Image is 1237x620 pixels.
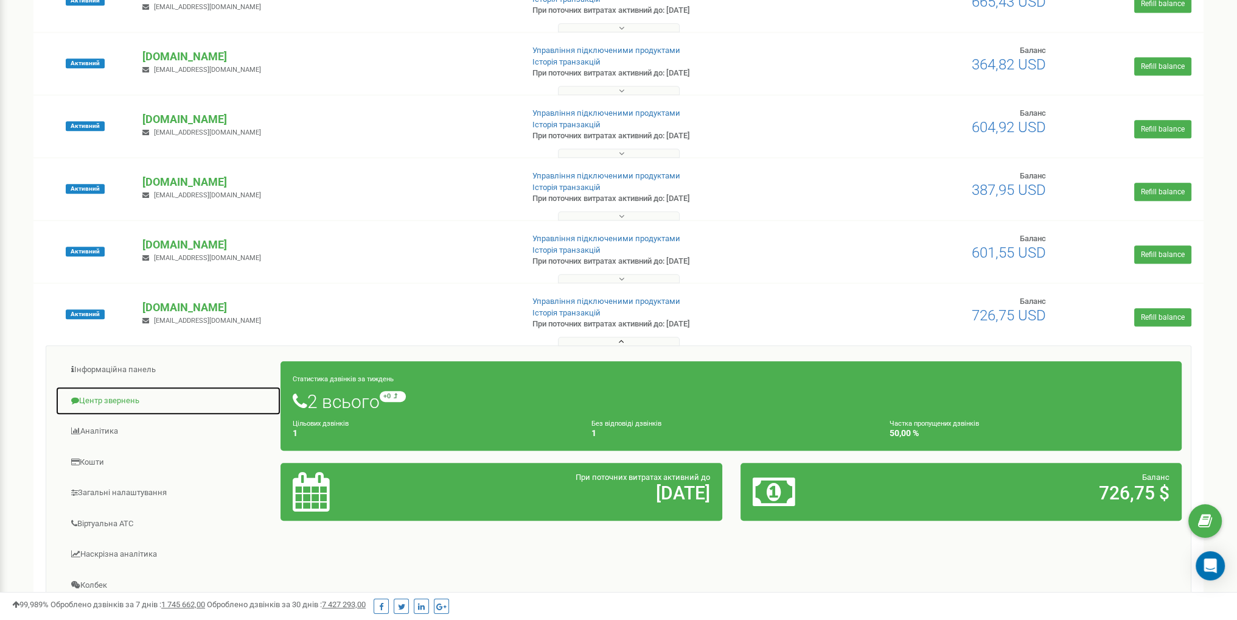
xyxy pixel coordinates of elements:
span: Оброблено дзвінків за 30 днів : [207,600,366,609]
h2: [DATE] [438,483,710,503]
a: Кошти [55,448,281,477]
span: [EMAIL_ADDRESS][DOMAIN_NAME] [154,129,261,136]
p: При поточних витратах активний до: [DATE] [532,130,805,142]
small: +0 [380,391,406,402]
span: Баланс [1020,108,1046,118]
a: Історія транзакцій [532,245,601,255]
span: Оброблено дзвінків за 7 днів : [51,600,205,609]
p: [DOMAIN_NAME] [142,174,512,190]
a: Історія транзакцій [532,120,601,129]
small: Частка пропущених дзвінків [890,420,979,428]
span: Активний [66,247,105,256]
h1: 2 всього [293,391,1169,412]
a: Віртуальна АТС [55,509,281,539]
span: 99,989% [12,600,49,609]
h4: 1 [293,429,573,438]
p: [DOMAIN_NAME] [142,300,512,315]
a: Refill balance [1134,57,1191,76]
a: Центр звернень [55,386,281,416]
a: Історія транзакцій [532,183,601,192]
span: Баланс [1020,297,1046,306]
a: Історія транзакцій [532,308,601,317]
span: 364,82 USD [972,56,1046,73]
small: Без відповіді дзвінків [591,420,661,428]
span: Баланс [1142,473,1169,482]
a: Колбек [55,571,281,601]
a: Інформаційна панель [55,355,281,385]
p: При поточних витратах активний до: [DATE] [532,319,805,330]
u: 7 427 293,00 [322,600,366,609]
small: Статистика дзвінків за тиждень [293,375,394,383]
a: Управління підключеними продуктами [532,46,680,55]
small: Цільових дзвінків [293,420,349,428]
a: Управління підключеними продуктами [532,297,680,306]
a: Refill balance [1134,183,1191,201]
a: Управління підключеними продуктами [532,108,680,118]
a: Наскрізна аналітика [55,540,281,569]
span: При поточних витратах активний до [576,473,710,482]
a: Аналiтика [55,417,281,446]
h2: 726,75 $ [897,483,1169,503]
span: Активний [66,121,105,131]
p: При поточних витратах активний до: [DATE] [532,68,805,79]
div: Open Intercom Messenger [1196,551,1225,580]
h4: 50,00 % [890,429,1169,438]
span: [EMAIL_ADDRESS][DOMAIN_NAME] [154,191,261,199]
span: 604,92 USD [972,119,1046,136]
p: [DOMAIN_NAME] [142,49,512,65]
p: При поточних витратах активний до: [DATE] [532,193,805,205]
span: 601,55 USD [972,244,1046,261]
span: [EMAIL_ADDRESS][DOMAIN_NAME] [154,317,261,325]
span: [EMAIL_ADDRESS][DOMAIN_NAME] [154,3,261,11]
span: [EMAIL_ADDRESS][DOMAIN_NAME] [154,66,261,74]
a: Управління підключеними продуктами [532,234,680,243]
p: При поточних витратах активний до: [DATE] [532,256,805,267]
a: Refill balance [1134,308,1191,326]
p: [DOMAIN_NAME] [142,237,512,253]
span: 387,95 USD [972,181,1046,199]
h4: 1 [591,429,871,438]
span: [EMAIL_ADDRESS][DOMAIN_NAME] [154,254,261,262]
span: Баланс [1020,234,1046,243]
u: 1 745 662,00 [161,600,205,609]
span: 726,75 USD [972,307,1046,324]
span: Баланс [1020,171,1046,180]
p: При поточних витратах активний до: [DATE] [532,5,805,16]
a: Refill balance [1134,245,1191,264]
a: Загальні налаштування [55,478,281,508]
a: Refill balance [1134,120,1191,138]
p: [DOMAIN_NAME] [142,111,512,127]
span: Активний [66,309,105,319]
a: Історія транзакцій [532,57,601,66]
a: Управління підключеними продуктами [532,171,680,180]
span: Баланс [1020,46,1046,55]
span: Активний [66,58,105,68]
span: Активний [66,184,105,194]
